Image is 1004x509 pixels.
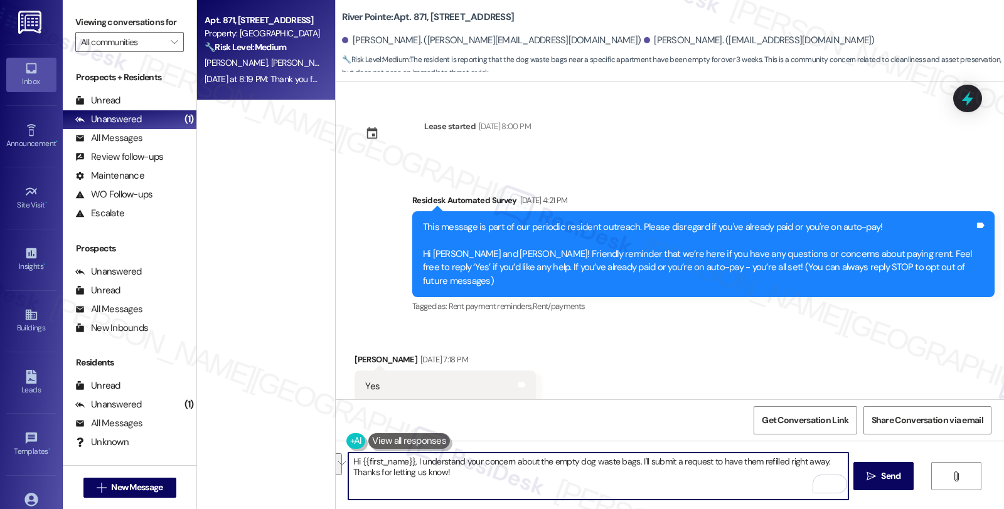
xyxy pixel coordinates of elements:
[951,471,961,481] i: 
[83,478,176,498] button: New Message
[75,284,120,297] div: Unread
[6,428,56,461] a: Templates •
[417,353,468,366] div: [DATE] 7:18 PM
[43,260,45,269] span: •
[533,301,585,312] span: Rent/payments
[75,207,124,220] div: Escalate
[271,57,334,68] span: [PERSON_NAME]
[18,11,44,34] img: ResiDesk Logo
[205,73,972,85] div: [DATE] at 8:19 PM: Thank you for your message. Our offices are currently closed, but we will cont...
[412,194,995,211] div: Residesk Automated Survey
[81,32,164,52] input: All communities
[342,34,641,47] div: [PERSON_NAME]. ([PERSON_NAME][EMAIL_ADDRESS][DOMAIN_NAME])
[872,414,983,427] span: Share Conversation via email
[75,132,142,145] div: All Messages
[517,194,568,207] div: [DATE] 4:21 PM
[63,356,196,369] div: Residents
[181,110,197,129] div: (1)
[181,395,197,414] div: (1)
[476,120,531,133] div: [DATE] 8:00 PM
[75,13,184,32] label: Viewing conversations for
[75,94,120,107] div: Unread
[75,113,142,126] div: Unanswered
[75,188,152,201] div: WO Follow-ups
[63,71,196,84] div: Prospects + Residents
[853,462,914,490] button: Send
[342,11,514,24] b: River Pointe: Apt. 871, [STREET_ADDRESS]
[867,471,876,481] i: 
[449,301,533,312] span: Rent payment reminders ,
[423,221,975,288] div: This message is part of our periodic resident outreach. Please disregard if you've already paid o...
[762,414,848,427] span: Get Conversation Link
[75,379,120,392] div: Unread
[63,242,196,255] div: Prospects
[412,297,995,315] div: Tagged as:
[6,366,56,400] a: Leads
[754,406,857,434] button: Get Conversation Link
[355,353,535,370] div: [PERSON_NAME]
[75,436,129,449] div: Unknown
[424,120,476,133] div: Lease started
[348,453,848,500] textarea: To enrich screen reader interactions, please activate Accessibility in Grammarly extension settings
[863,406,991,434] button: Share Conversation via email
[6,181,56,215] a: Site Visit •
[365,380,380,393] div: Yes
[6,58,56,92] a: Inbox
[205,57,271,68] span: [PERSON_NAME]
[75,398,142,411] div: Unanswered
[75,303,142,316] div: All Messages
[75,417,142,430] div: All Messages
[97,483,106,493] i: 
[205,41,286,53] strong: 🔧 Risk Level: Medium
[342,53,1004,80] span: : The resident is reporting that the dog waste bags near a specific apartment have been empty for...
[75,322,148,335] div: New Inbounds
[342,55,409,65] strong: 🔧 Risk Level: Medium
[205,14,321,27] div: Apt. 871, [STREET_ADDRESS]
[6,243,56,276] a: Insights •
[205,27,321,40] div: Property: [GEOGRAPHIC_DATA]
[6,304,56,338] a: Buildings
[45,199,47,207] span: •
[111,481,163,494] span: New Message
[75,150,163,164] div: Review follow-ups
[75,265,142,278] div: Unanswered
[644,34,875,47] div: [PERSON_NAME]. ([EMAIL_ADDRESS][DOMAIN_NAME])
[56,137,58,146] span: •
[75,169,144,182] div: Maintenance
[171,37,178,47] i: 
[48,445,50,454] span: •
[881,470,900,483] span: Send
